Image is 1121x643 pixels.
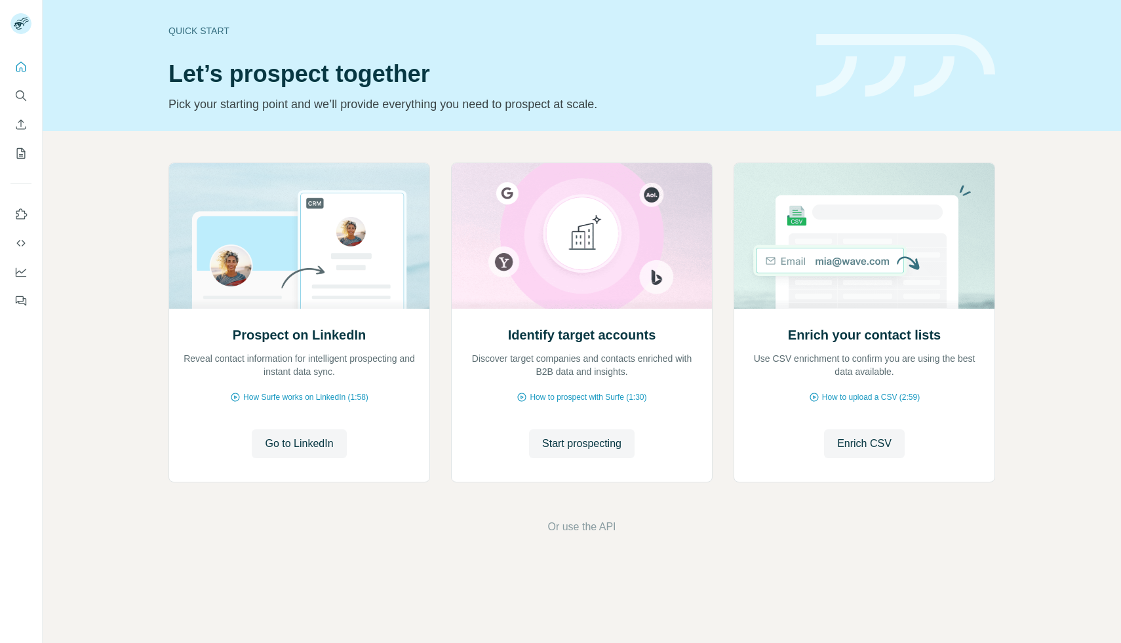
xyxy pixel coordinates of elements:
button: Use Surfe on LinkedIn [10,203,31,226]
img: Identify target accounts [451,163,713,309]
button: Feedback [10,289,31,313]
img: Prospect on LinkedIn [168,163,430,309]
button: Or use the API [547,519,616,535]
p: Reveal contact information for intelligent prospecting and instant data sync. [182,352,416,378]
img: banner [816,34,995,98]
p: Pick your starting point and we’ll provide everything you need to prospect at scale. [168,95,800,113]
button: Enrich CSV [10,113,31,136]
button: Start prospecting [529,429,635,458]
button: Use Surfe API [10,231,31,255]
p: Use CSV enrichment to confirm you are using the best data available. [747,352,981,378]
h2: Prospect on LinkedIn [233,326,366,344]
button: Search [10,84,31,107]
button: My lists [10,142,31,165]
h1: Let’s prospect together [168,61,800,87]
button: Quick start [10,55,31,79]
button: Enrich CSV [824,429,905,458]
p: Discover target companies and contacts enriched with B2B data and insights. [465,352,699,378]
span: How to prospect with Surfe (1:30) [530,391,646,403]
span: Go to LinkedIn [265,436,333,452]
span: How to upload a CSV (2:59) [822,391,920,403]
button: Go to LinkedIn [252,429,346,458]
img: Enrich your contact lists [734,163,995,309]
span: Start prospecting [542,436,621,452]
h2: Identify target accounts [508,326,656,344]
h2: Enrich your contact lists [788,326,941,344]
span: How Surfe works on LinkedIn (1:58) [243,391,368,403]
div: Quick start [168,24,800,37]
button: Dashboard [10,260,31,284]
span: Enrich CSV [837,436,892,452]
